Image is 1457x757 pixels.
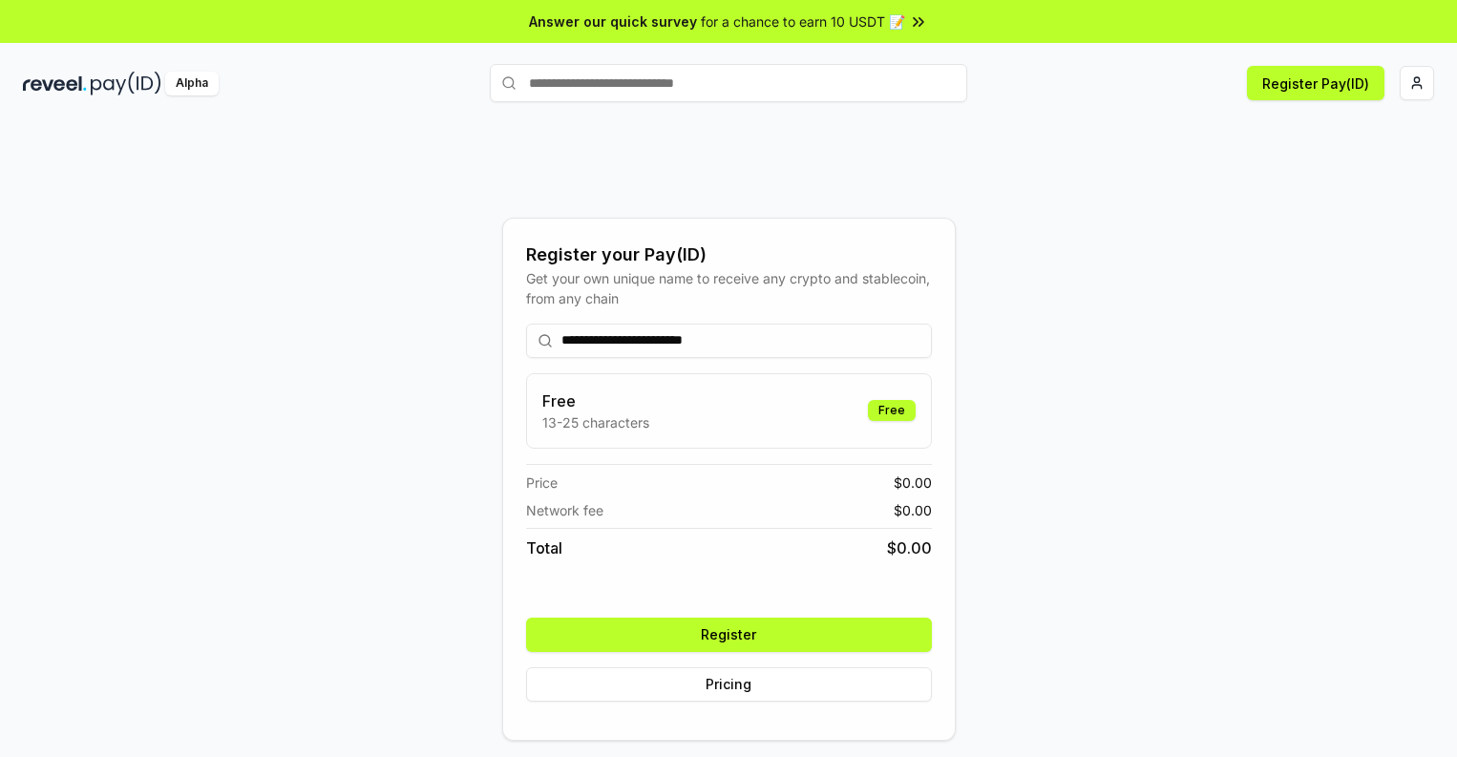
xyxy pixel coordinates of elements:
[526,536,562,559] span: Total
[887,536,932,559] span: $ 0.00
[894,500,932,520] span: $ 0.00
[526,500,603,520] span: Network fee
[701,11,905,32] span: for a chance to earn 10 USDT 📝
[526,268,932,308] div: Get your own unique name to receive any crypto and stablecoin, from any chain
[1247,66,1384,100] button: Register Pay(ID)
[542,389,649,412] h3: Free
[526,473,558,493] span: Price
[894,473,932,493] span: $ 0.00
[23,72,87,95] img: reveel_dark
[526,618,932,652] button: Register
[542,412,649,432] p: 13-25 characters
[526,667,932,702] button: Pricing
[165,72,219,95] div: Alpha
[91,72,161,95] img: pay_id
[529,11,697,32] span: Answer our quick survey
[526,242,932,268] div: Register your Pay(ID)
[868,400,916,421] div: Free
